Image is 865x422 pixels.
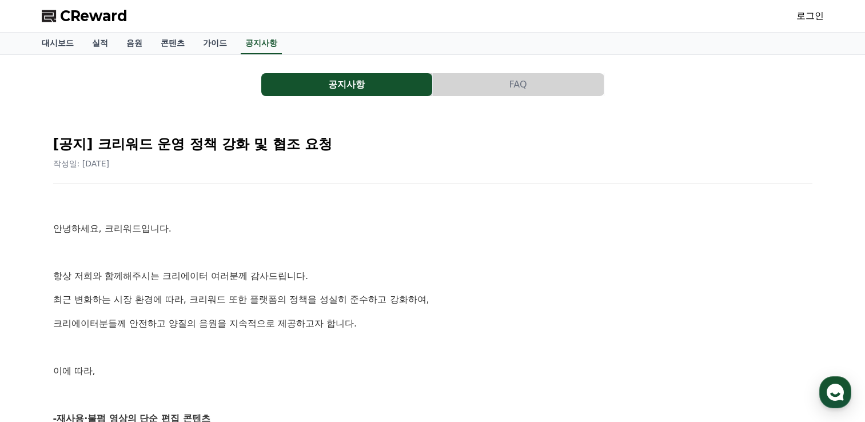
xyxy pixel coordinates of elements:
[33,33,83,54] a: 대시보드
[241,33,282,54] a: 공지사항
[53,269,812,284] p: 항상 저희와 함께해주시는 크리에이터 여러분께 감사드립니다.
[194,33,236,54] a: 가이드
[83,33,117,54] a: 실적
[53,364,812,379] p: 이에 따라,
[53,135,812,153] h2: [공지] 크리워드 운영 정책 강화 및 협조 요청
[261,73,432,96] button: 공지사항
[53,221,812,236] p: 안녕하세요, 크리워드입니다.
[53,159,110,168] span: 작성일: [DATE]
[53,316,812,331] p: 크리에이터분들께 안전하고 양질의 음원을 지속적으로 제공하고자 합니다.
[152,33,194,54] a: 콘텐츠
[261,73,433,96] a: 공지사항
[117,33,152,54] a: 음원
[796,9,824,23] a: 로그인
[60,7,127,25] span: CReward
[433,73,604,96] button: FAQ
[42,7,127,25] a: CReward
[53,292,812,307] p: 최근 변화하는 시장 환경에 따라, 크리워드 또한 플랫폼의 정책을 성실히 준수하고 강화하여,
